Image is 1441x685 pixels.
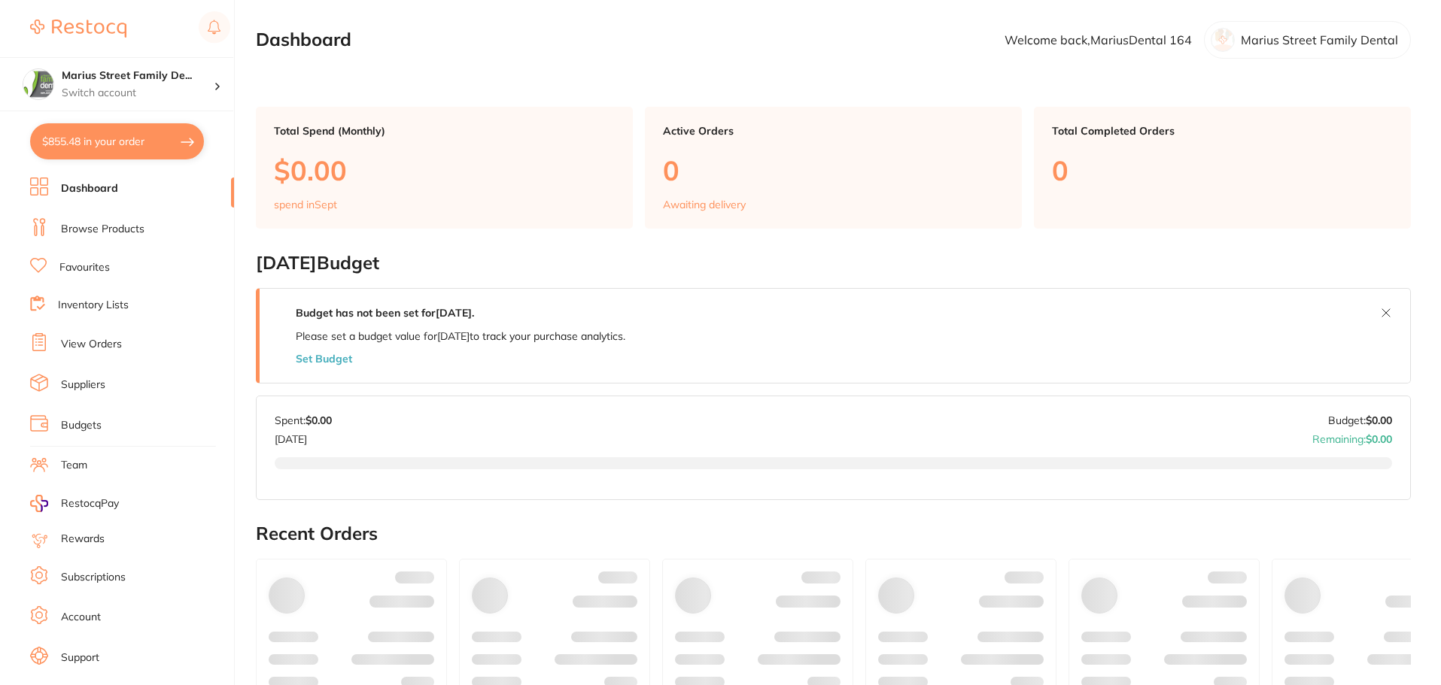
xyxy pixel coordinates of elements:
strong: $0.00 [306,414,332,427]
strong: $0.00 [1366,414,1392,427]
img: Marius Street Family Dental [23,69,53,99]
a: Favourites [59,260,110,275]
p: Awaiting delivery [663,199,746,211]
a: Team [61,458,87,473]
h2: [DATE] Budget [256,253,1411,274]
a: Total Spend (Monthly)$0.00spend inSept [256,107,633,229]
button: Set Budget [296,353,352,365]
h4: Marius Street Family Dental [62,68,214,83]
p: 0 [663,155,1004,186]
a: Rewards [61,532,105,547]
p: $0.00 [274,155,615,186]
p: Remaining: [1312,426,1392,444]
a: Support [61,650,99,665]
a: Subscriptions [61,570,126,585]
p: Budget: [1328,414,1392,426]
h2: Recent Orders [256,523,1411,544]
a: Suppliers [61,377,105,393]
h2: Dashboard [256,29,351,50]
img: Restocq Logo [30,20,126,38]
a: Inventory Lists [58,298,129,313]
p: [DATE] [275,426,332,444]
p: Please set a budget value for [DATE] to track your purchase analytics. [296,330,625,342]
p: 0 [1052,155,1393,186]
a: Dashboard [61,181,118,196]
img: RestocqPay [30,495,48,512]
a: View Orders [61,337,122,352]
p: Marius Street Family Dental [1241,33,1398,47]
p: Spent: [275,414,332,426]
a: RestocqPay [30,495,119,512]
p: Total Spend (Monthly) [274,125,615,137]
a: Active Orders0Awaiting delivery [645,107,1022,229]
strong: $0.00 [1366,432,1392,445]
a: Budgets [61,418,102,433]
button: $855.48 in your order [30,123,204,159]
strong: Budget has not been set for [DATE] . [296,306,474,320]
span: RestocqPay [61,496,119,511]
p: spend in Sept [274,199,337,211]
a: Account [61,610,101,625]
a: Browse Products [61,222,144,237]
p: Total Completed Orders [1052,125,1393,137]
p: Switch account [62,86,214,101]
p: Active Orders [663,125,1004,137]
a: Restocq Logo [30,11,126,46]
a: Total Completed Orders0 [1034,107,1411,229]
p: Welcome back, MariusDental 164 [1005,33,1192,47]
